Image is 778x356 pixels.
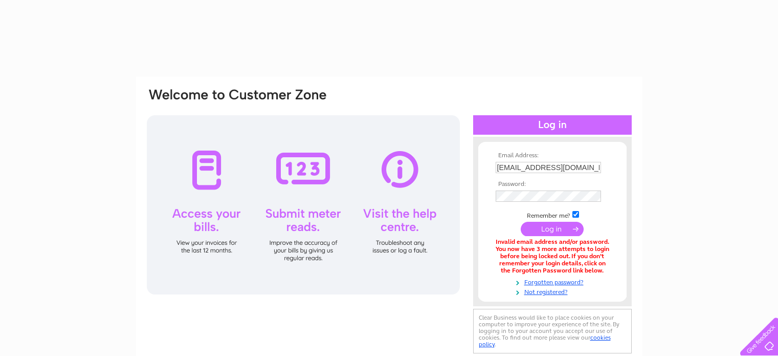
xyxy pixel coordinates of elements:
[496,277,612,286] a: Forgotten password?
[479,334,611,348] a: cookies policy
[521,222,584,236] input: Submit
[473,309,632,353] div: Clear Business would like to place cookies on your computer to improve your experience of the sit...
[493,152,612,159] th: Email Address:
[496,286,612,296] a: Not registered?
[496,239,609,274] div: Invalid email address and/or password. You now have 3 more attempts to login before being locked ...
[493,210,612,220] td: Remember me?
[493,181,612,188] th: Password:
